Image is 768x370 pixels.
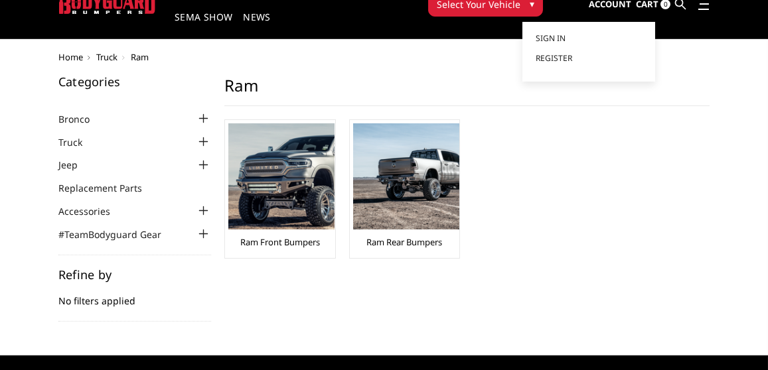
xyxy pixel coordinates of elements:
h5: Categories [58,76,211,88]
a: Accessories [58,204,127,218]
div: No filters applied [58,269,211,322]
span: Register [536,52,572,64]
a: Truck [97,51,118,63]
a: Jeep [58,158,94,172]
a: SEMA Show [175,13,232,38]
h1: Ram [224,76,710,106]
span: Sign in [536,32,566,44]
h5: Refine by [58,269,211,280]
a: Truck [58,135,99,149]
span: Ram [131,51,149,63]
a: Ram Rear Bumpers [366,236,442,248]
a: Register [536,48,642,68]
a: Home [59,51,84,63]
a: Ram Front Bumpers [240,236,320,248]
a: News [243,13,270,38]
a: Sign in [536,29,642,48]
a: Replacement Parts [58,181,159,195]
a: Bronco [58,112,106,126]
a: #TeamBodyguard Gear [58,227,178,241]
